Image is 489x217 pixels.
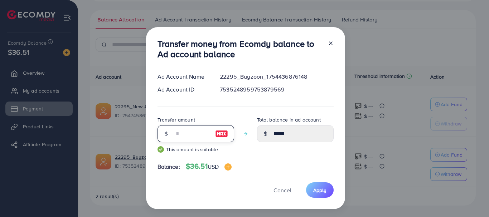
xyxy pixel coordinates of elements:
[214,73,339,81] div: 22295_Buyzoon_1754436876148
[158,163,180,171] span: Balance:
[214,85,339,94] div: 7535248959753879569
[152,85,214,94] div: Ad Account ID
[158,116,195,123] label: Transfer amount
[152,73,214,81] div: Ad Account Name
[273,186,291,194] span: Cancel
[306,182,334,198] button: Apply
[158,146,234,153] small: This amount is suitable
[215,129,228,138] img: image
[158,39,322,59] h3: Transfer money from Ecomdy balance to Ad account balance
[313,187,326,194] span: Apply
[265,182,300,198] button: Cancel
[158,146,164,153] img: guide
[257,116,321,123] label: Total balance in ad account
[224,163,232,171] img: image
[208,163,219,171] span: USD
[459,185,484,212] iframe: Chat
[186,162,232,171] h4: $36.51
